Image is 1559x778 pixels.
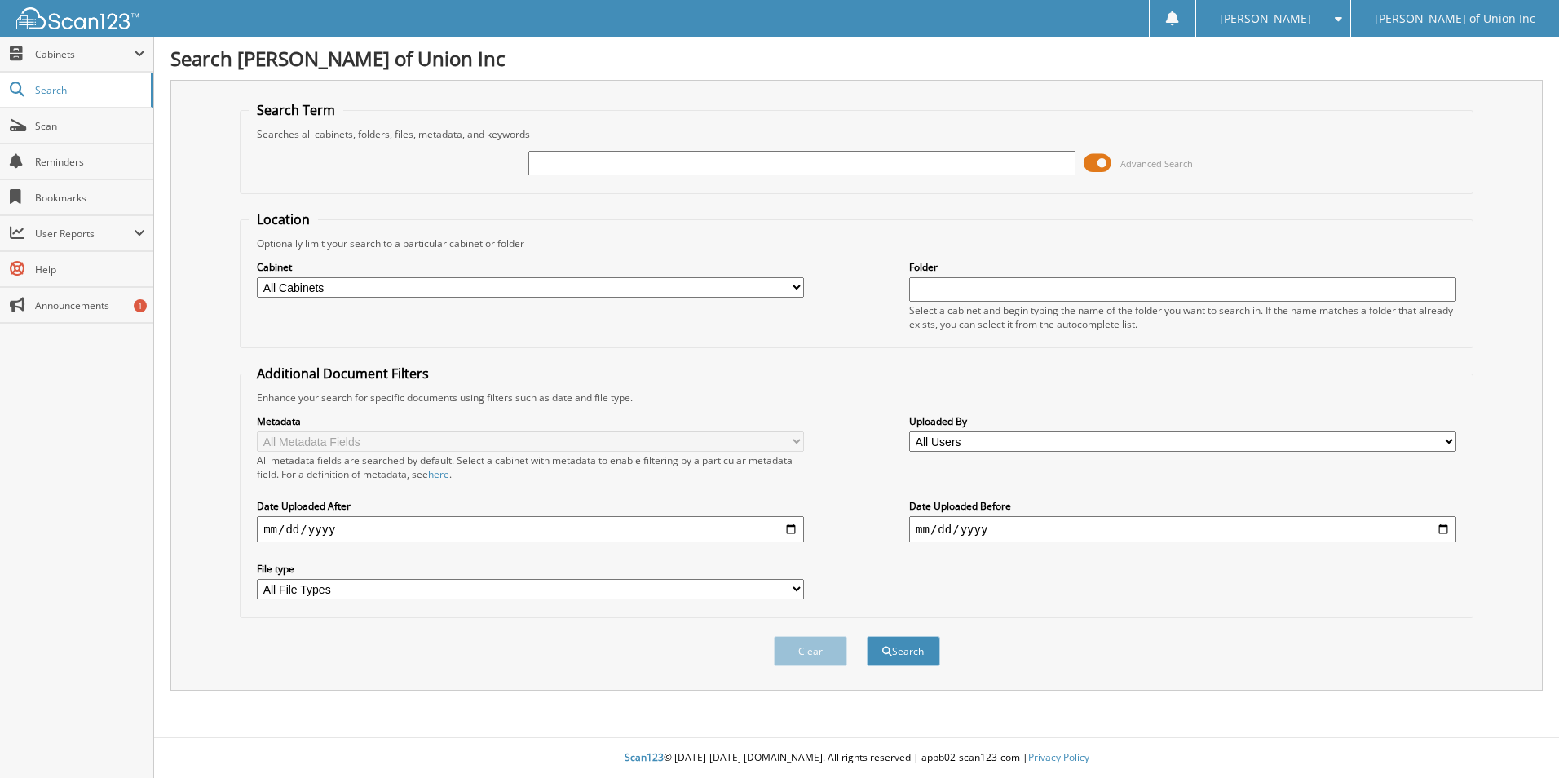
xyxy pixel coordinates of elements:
[154,738,1559,778] div: © [DATE]-[DATE] [DOMAIN_NAME]. All rights reserved | appb02-scan123-com |
[909,516,1456,542] input: end
[249,391,1464,404] div: Enhance your search for specific documents using filters such as date and file type.
[1120,157,1193,170] span: Advanced Search
[909,260,1456,274] label: Folder
[257,414,804,428] label: Metadata
[35,191,145,205] span: Bookmarks
[35,47,134,61] span: Cabinets
[249,210,318,228] legend: Location
[134,299,147,312] div: 1
[170,45,1543,72] h1: Search [PERSON_NAME] of Union Inc
[35,298,145,312] span: Announcements
[16,7,139,29] img: scan123-logo-white.svg
[774,636,847,666] button: Clear
[257,499,804,513] label: Date Uploaded After
[1220,14,1311,24] span: [PERSON_NAME]
[1028,750,1089,764] a: Privacy Policy
[35,83,143,97] span: Search
[1375,14,1535,24] span: [PERSON_NAME] of Union Inc
[257,516,804,542] input: start
[867,636,940,666] button: Search
[909,499,1456,513] label: Date Uploaded Before
[35,119,145,133] span: Scan
[257,453,804,481] div: All metadata fields are searched by default. Select a cabinet with metadata to enable filtering b...
[909,414,1456,428] label: Uploaded By
[35,263,145,276] span: Help
[625,750,664,764] span: Scan123
[249,365,437,382] legend: Additional Document Filters
[35,155,145,169] span: Reminders
[249,127,1464,141] div: Searches all cabinets, folders, files, metadata, and keywords
[257,562,804,576] label: File type
[909,303,1456,331] div: Select a cabinet and begin typing the name of the folder you want to search in. If the name match...
[35,227,134,241] span: User Reports
[257,260,804,274] label: Cabinet
[249,101,343,119] legend: Search Term
[428,467,449,481] a: here
[249,236,1464,250] div: Optionally limit your search to a particular cabinet or folder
